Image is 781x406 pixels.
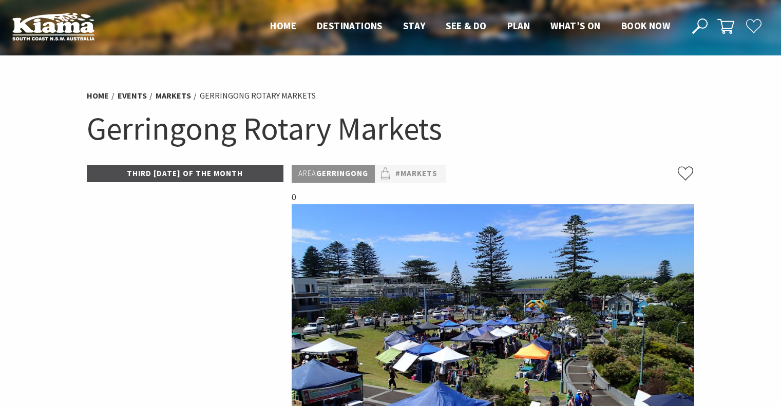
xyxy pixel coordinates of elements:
span: Stay [403,20,426,32]
p: Third [DATE] of the Month [87,165,284,182]
nav: Main Menu [260,18,680,35]
a: Book now [621,20,670,33]
img: Kiama Logo [12,12,94,41]
h1: Gerringong Rotary Markets [87,108,695,149]
a: Markets [156,90,191,101]
a: Stay [403,20,426,33]
a: Home [270,20,296,33]
a: Plan [507,20,530,33]
span: Plan [507,20,530,32]
span: Area [298,168,316,178]
a: #Markets [395,167,437,180]
span: Home [270,20,296,32]
a: Events [118,90,147,101]
span: See & Do [446,20,486,32]
li: Gerringong Rotary Markets [200,89,316,103]
span: Destinations [317,20,383,32]
p: Gerringong [292,165,375,183]
span: What’s On [550,20,601,32]
a: See & Do [446,20,486,33]
a: Home [87,90,109,101]
a: Destinations [317,20,383,33]
span: Book now [621,20,670,32]
a: What’s On [550,20,601,33]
